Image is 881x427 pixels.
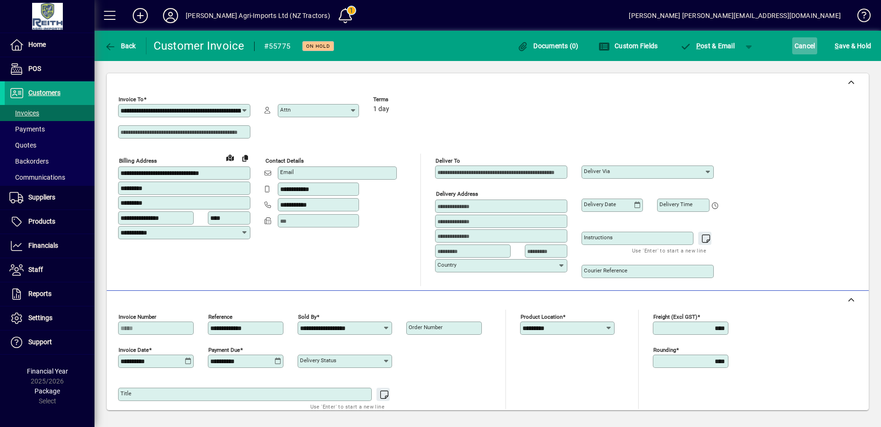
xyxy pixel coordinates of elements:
[850,2,869,33] a: Knowledge Base
[28,266,43,273] span: Staff
[373,105,389,113] span: 1 day
[653,314,697,320] mat-label: Freight (excl GST)
[28,290,51,297] span: Reports
[5,282,94,306] a: Reports
[94,37,146,54] app-page-header-button: Back
[238,150,253,166] button: Copy to Delivery address
[5,186,94,209] a: Suppliers
[28,218,55,225] span: Products
[5,137,94,153] a: Quotes
[9,157,49,165] span: Backorders
[119,314,156,320] mat-label: Invoice number
[280,106,291,113] mat-label: Attn
[120,390,131,397] mat-label: Title
[515,37,581,54] button: Documents (0)
[102,37,138,54] button: Back
[653,347,676,353] mat-label: Rounding
[300,357,336,364] mat-label: Delivery status
[596,37,660,54] button: Custom Fields
[792,37,818,54] button: Cancel
[9,109,39,117] span: Invoices
[373,96,430,103] span: Terms
[436,157,460,164] mat-label: Deliver To
[584,168,610,174] mat-label: Deliver via
[409,324,443,331] mat-label: Order number
[5,121,94,137] a: Payments
[119,96,144,103] mat-label: Invoice To
[28,41,46,48] span: Home
[629,8,841,23] div: [PERSON_NAME] [PERSON_NAME][EMAIL_ADDRESS][DOMAIN_NAME]
[5,153,94,169] a: Backorders
[9,141,36,149] span: Quotes
[27,367,68,375] span: Financial Year
[208,347,240,353] mat-label: Payment due
[306,43,330,49] span: On hold
[28,89,60,96] span: Customers
[264,39,291,54] div: #55775
[5,258,94,282] a: Staff
[517,42,579,50] span: Documents (0)
[5,33,94,57] a: Home
[835,38,871,53] span: ave & Hold
[9,125,45,133] span: Payments
[832,37,873,54] button: Save & Hold
[521,314,563,320] mat-label: Product location
[28,242,58,249] span: Financials
[186,8,330,23] div: [PERSON_NAME] Agri-Imports Ltd (NZ Tractors)
[795,38,815,53] span: Cancel
[599,42,658,50] span: Custom Fields
[155,7,186,24] button: Profile
[835,42,838,50] span: S
[680,42,735,50] span: ost & Email
[5,306,94,330] a: Settings
[9,174,65,181] span: Communications
[437,261,456,268] mat-label: Country
[5,57,94,81] a: POS
[5,105,94,121] a: Invoices
[280,169,294,175] mat-label: Email
[5,210,94,234] a: Products
[632,245,706,256] mat-hint: Use 'Enter' to start a new line
[208,314,232,320] mat-label: Reference
[298,314,316,320] mat-label: Sold by
[154,38,245,53] div: Customer Invoice
[28,65,41,72] span: POS
[310,401,385,412] mat-hint: Use 'Enter' to start a new line
[125,7,155,24] button: Add
[584,267,627,274] mat-label: Courier Reference
[696,42,701,50] span: P
[104,42,136,50] span: Back
[5,234,94,258] a: Financials
[5,331,94,354] a: Support
[584,201,616,208] mat-label: Delivery date
[659,201,693,208] mat-label: Delivery time
[222,150,238,165] a: View on map
[28,338,52,346] span: Support
[675,37,739,54] button: Post & Email
[28,314,52,322] span: Settings
[34,387,60,395] span: Package
[584,234,613,241] mat-label: Instructions
[119,347,149,353] mat-label: Invoice date
[5,169,94,185] a: Communications
[28,193,55,201] span: Suppliers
